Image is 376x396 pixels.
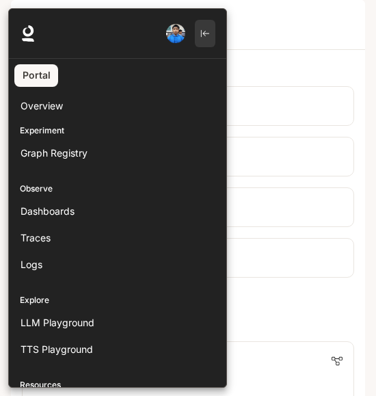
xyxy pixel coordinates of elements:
span: LLM Playground [21,315,94,330]
p: Observe [9,183,226,195]
span: Dashboards [21,204,75,218]
p: Resources [9,379,226,391]
a: LLM Playground [14,311,221,334]
a: Logs [14,252,221,276]
span: Logs [21,257,42,272]
a: Traces [14,226,221,250]
span: Overview [21,98,63,113]
p: Explore [9,294,226,306]
span: Traces [21,230,51,245]
a: TTS Playground [14,337,221,361]
a: Graph Registry [14,141,221,165]
span: TTS Playground [21,342,93,356]
a: Dashboards [14,199,221,223]
button: User avatar [162,20,189,47]
img: User avatar [166,24,185,43]
p: Experiment [9,124,226,137]
span: Graph Registry [21,146,88,160]
a: Portal [14,64,58,87]
a: Overview [14,94,221,118]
